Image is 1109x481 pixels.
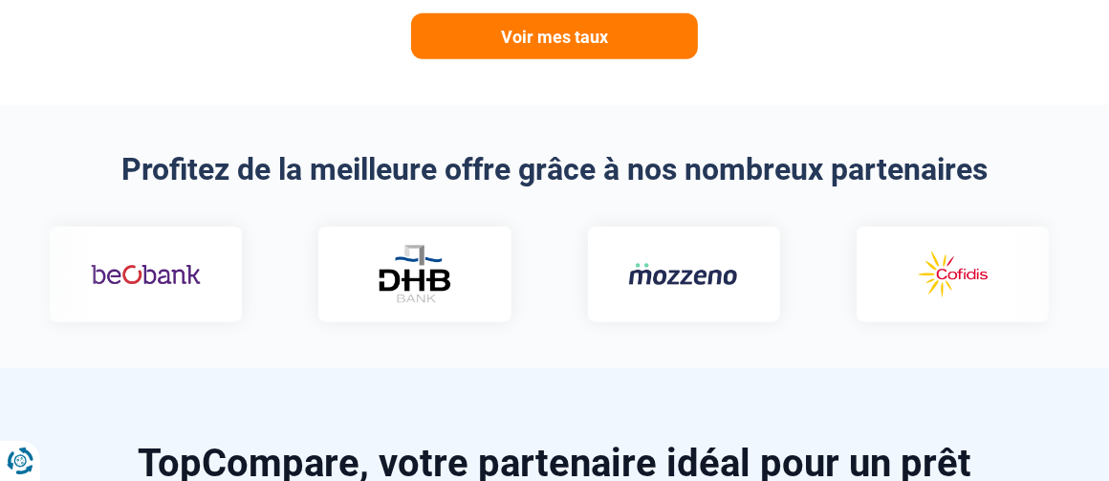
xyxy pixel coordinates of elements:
img: DHB Bank [375,245,451,303]
img: Beobank [90,247,200,302]
a: Voir mes taux [411,13,698,59]
img: Cofidis [896,247,1006,302]
h2: Profitez de la meilleure offre grâce à nos nombreux partenaires [107,151,1002,187]
img: Mozzeno [627,262,737,286]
